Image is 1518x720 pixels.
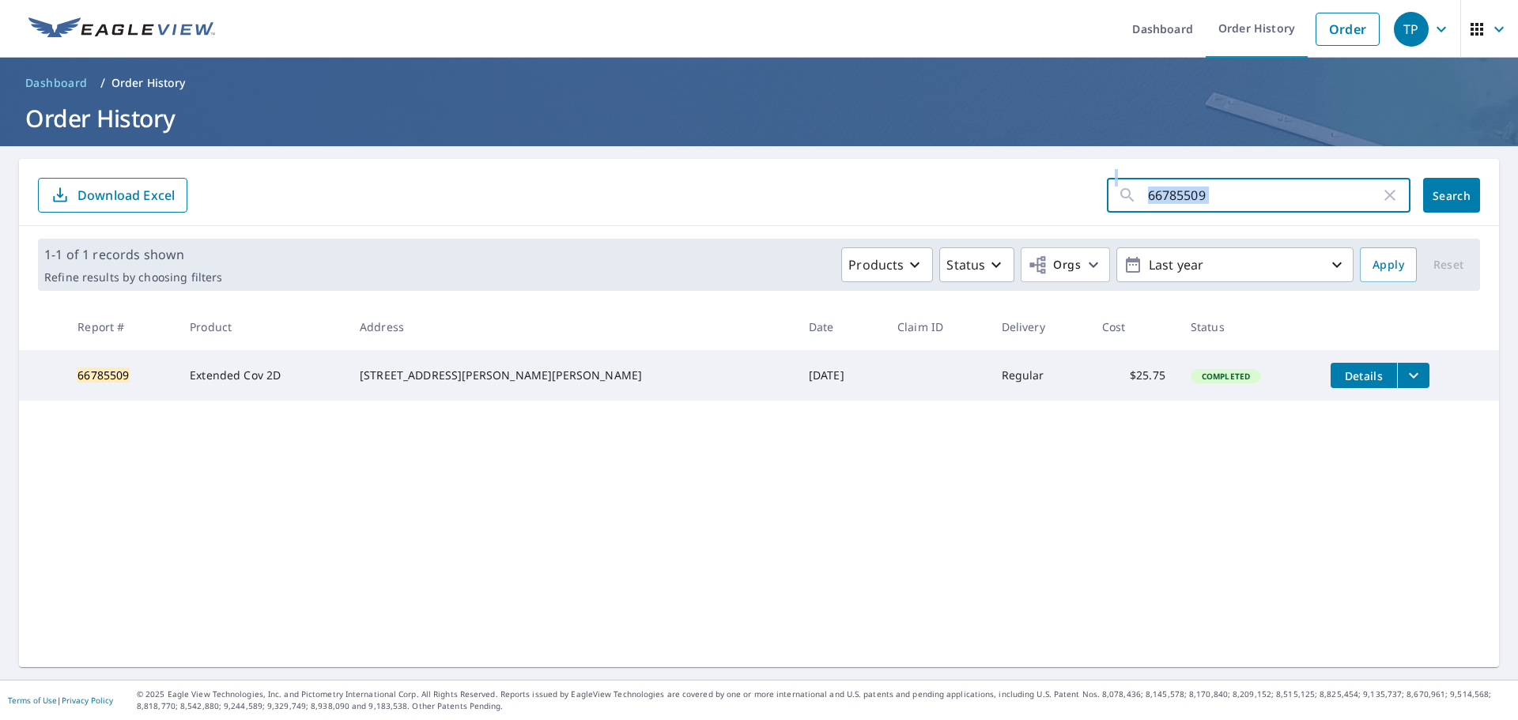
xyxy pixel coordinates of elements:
td: Extended Cov 2D [177,350,347,401]
a: Order [1316,13,1380,46]
button: Apply [1360,247,1417,282]
nav: breadcrumb [19,70,1499,96]
a: Privacy Policy [62,695,113,706]
span: Orgs [1028,255,1081,275]
p: Refine results by choosing filters [44,270,222,285]
th: Claim ID [885,303,989,350]
span: Details [1340,368,1388,383]
th: Product [177,303,347,350]
td: $25.75 [1089,350,1178,401]
button: Status [939,247,1014,282]
p: 1-1 of 1 records shown [44,245,222,264]
input: Address, Report #, Claim ID, etc. [1148,173,1380,217]
h1: Order History [19,102,1499,134]
a: Terms of Use [8,695,57,706]
td: Regular [989,350,1089,401]
button: filesDropdownBtn-66785509 [1397,363,1429,388]
th: Cost [1089,303,1178,350]
th: Status [1178,303,1318,350]
div: [STREET_ADDRESS][PERSON_NAME][PERSON_NAME] [360,368,784,383]
mark: 66785509 [77,368,129,383]
span: Apply [1373,255,1404,275]
p: Last year [1142,251,1327,279]
button: Download Excel [38,178,187,213]
th: Report # [65,303,177,350]
p: © 2025 Eagle View Technologies, Inc. and Pictometry International Corp. All Rights Reserved. Repo... [137,688,1510,712]
li: / [100,74,105,92]
button: Orgs [1021,247,1110,282]
button: Last year [1116,247,1354,282]
button: Products [841,247,933,282]
span: Completed [1192,371,1259,382]
th: Date [796,303,885,350]
span: Dashboard [25,75,88,91]
p: Order History [111,75,186,91]
p: Status [946,255,985,274]
td: [DATE] [796,350,885,401]
div: TP [1394,12,1429,47]
img: EV Logo [28,17,215,41]
p: Products [848,255,904,274]
p: | [8,695,113,705]
button: detailsBtn-66785509 [1331,363,1397,388]
a: Dashboard [19,70,94,96]
span: Search [1436,188,1467,203]
button: Search [1423,178,1480,213]
p: Download Excel [77,187,175,204]
th: Address [347,303,796,350]
th: Delivery [989,303,1089,350]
